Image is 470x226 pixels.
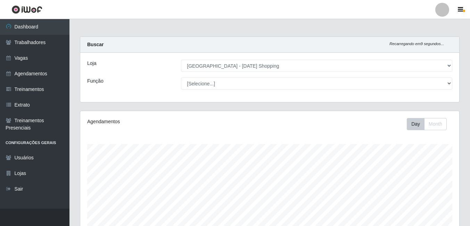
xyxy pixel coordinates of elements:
[87,77,104,85] label: Função
[87,60,96,67] label: Loja
[424,118,447,130] button: Month
[11,5,42,14] img: CoreUI Logo
[87,118,233,125] div: Agendamentos
[407,118,447,130] div: First group
[407,118,424,130] button: Day
[407,118,452,130] div: Toolbar with button groups
[87,42,104,47] strong: Buscar
[389,42,444,46] i: Recarregando em 9 segundos...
